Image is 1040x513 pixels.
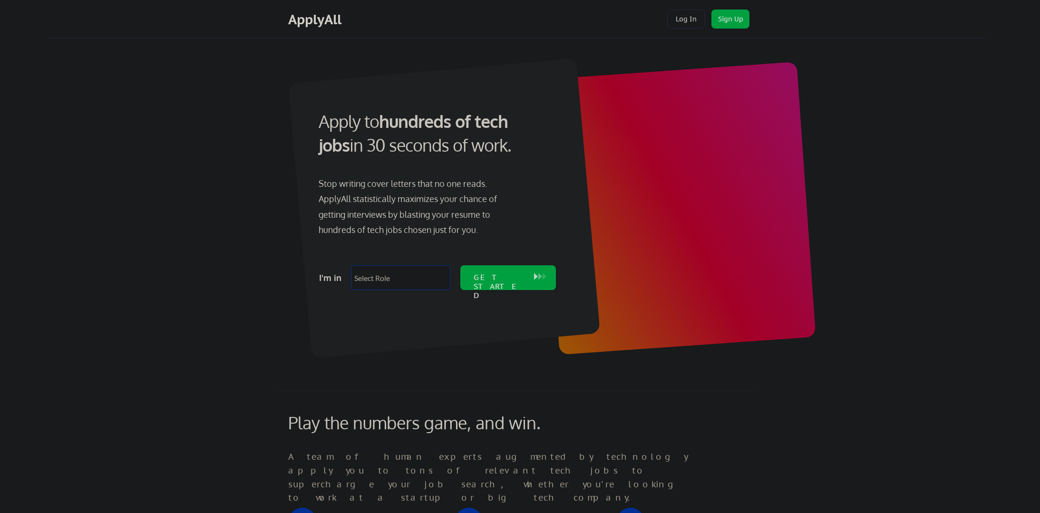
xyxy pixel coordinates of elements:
[474,273,525,300] div: GET STARTED
[288,412,583,433] div: Play the numbers game, and win.
[319,270,346,285] div: I'm in
[667,10,705,29] button: Log In
[711,10,749,29] button: Sign Up
[288,11,344,28] div: ApplyAll
[319,110,512,155] strong: hundreds of tech jobs
[319,176,514,238] div: Stop writing cover letters that no one reads. ApplyAll statistically maximizes your chance of get...
[319,109,552,157] div: Apply to in 30 seconds of work.
[288,450,707,505] div: A team of human experts augmented by technology apply you to tons of relevant tech jobs to superc...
